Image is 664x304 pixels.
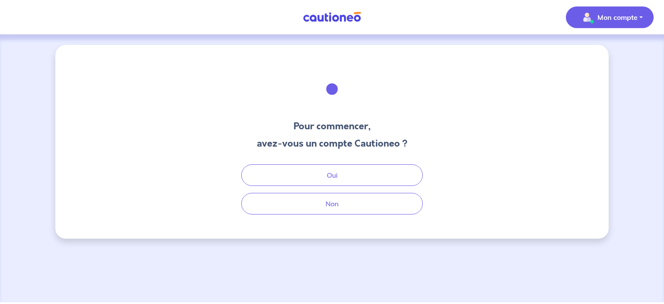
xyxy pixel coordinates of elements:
img: Cautioneo [300,12,364,22]
button: Oui [241,164,423,186]
button: Non [241,193,423,214]
img: illu_account_valid_menu.svg [580,10,594,24]
h3: avez-vous un compte Cautioneo ? [257,137,408,150]
h3: Pour commencer, [257,119,408,133]
p: Mon compte [597,12,638,22]
button: illu_account_valid_menu.svgMon compte [566,6,654,28]
img: illu_welcome.svg [309,66,355,112]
